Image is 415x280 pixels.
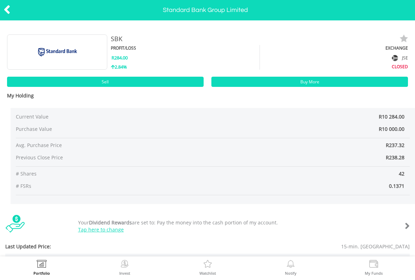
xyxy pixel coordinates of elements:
[260,63,408,70] div: CLOSED
[119,260,130,270] img: Invest Now
[260,45,408,51] div: EXCHANGE
[402,55,408,61] span: JSE
[202,260,213,270] img: Watchlist
[111,55,128,61] span: R284.00
[174,243,410,250] span: 15-min. [GEOGRAPHIC_DATA]
[31,34,84,70] img: EQU.ZA.SBK.png
[365,260,383,275] a: My Funds
[73,219,376,233] div: Your are set to: Pay the money into the cash portion of my account.
[5,243,174,250] span: Last Updated Price:
[211,77,408,87] a: Buy More
[199,260,216,275] a: Watchlist
[285,260,296,275] a: Notify
[16,142,213,149] span: Avg. Purchase Price
[33,260,50,275] a: Portfolio
[368,260,379,270] img: View Funds
[16,154,213,161] span: Previous Close Price
[36,260,47,270] img: View Portfolio
[111,34,334,44] div: SBK
[33,271,50,275] label: Portfolio
[199,271,216,275] label: Watchlist
[119,260,130,275] a: Invest
[379,113,404,120] span: R10 284.00
[392,55,398,61] img: flag
[400,34,408,43] img: watchlist
[16,170,213,177] span: # Shares
[16,113,180,120] span: Current Value
[119,271,130,275] label: Invest
[213,170,410,177] span: 42
[78,226,124,233] a: Tap here to change
[16,126,180,133] span: Purchase Value
[285,260,296,270] img: View Notifications
[285,271,296,275] label: Notify
[111,64,260,70] div: 2.84%
[7,77,204,87] a: Sell
[16,183,213,190] span: # FSRs
[386,154,404,161] span: R238.28
[386,142,404,148] span: R237.32
[379,126,404,132] span: R10 000.00
[213,183,410,190] span: 0.1371
[89,219,132,226] b: Dividend Rewards
[365,271,383,275] label: My Funds
[111,45,260,51] div: PROFIT/LOSS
